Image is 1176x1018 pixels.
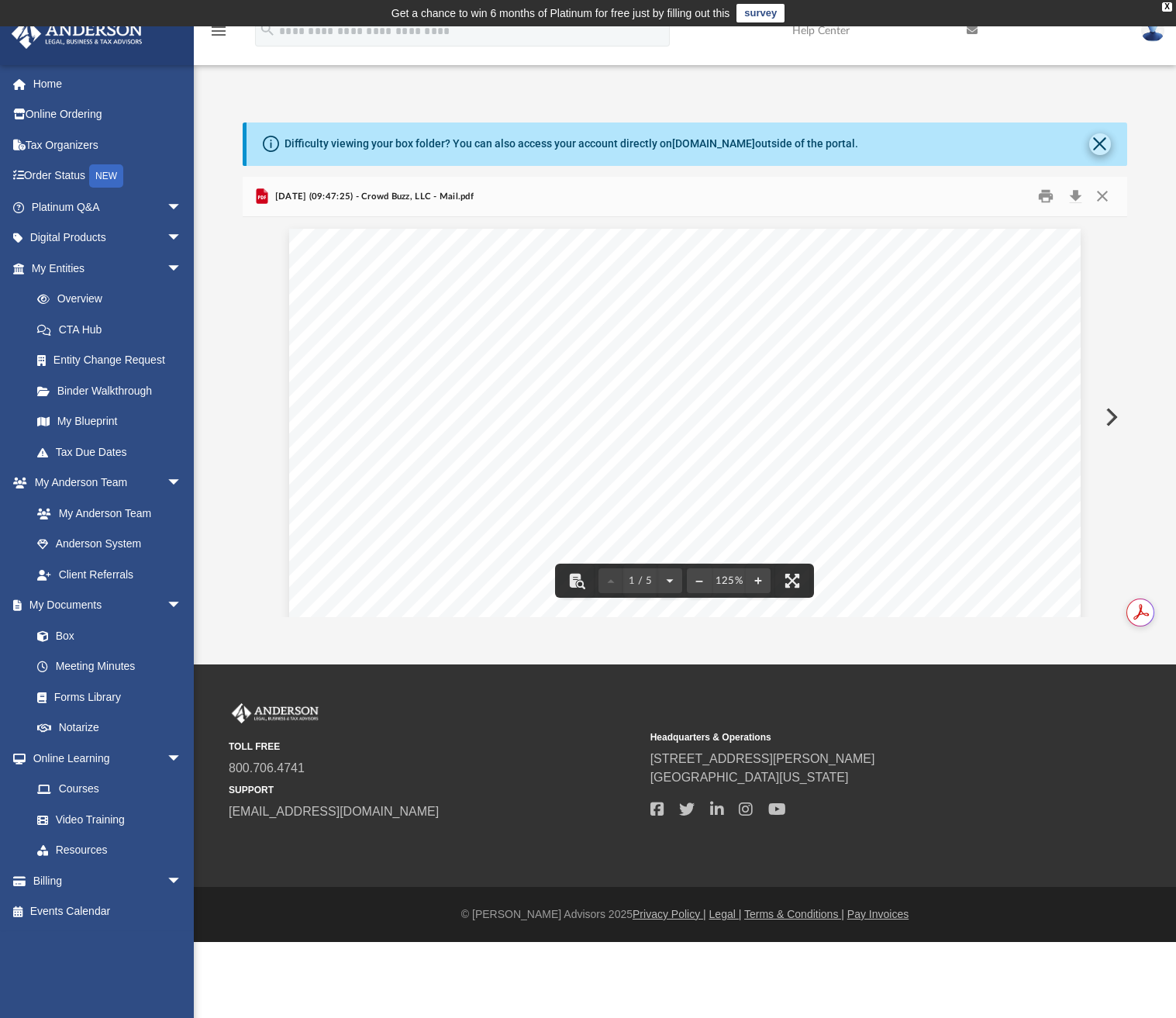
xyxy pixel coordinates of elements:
img: User Pic [1141,19,1164,42]
button: Next page [657,564,682,598]
small: Headquarters & Operations [650,730,1061,744]
span: arrow_drop_down [167,590,198,622]
span: arrow_drop_down [167,253,198,285]
button: Next File [1093,395,1127,439]
div: © [PERSON_NAME] Advisors 2025 [194,906,1176,923]
a: Overview [22,284,205,315]
div: Get a chance to win 6 months of Platinum for free just by filling out this [391,4,730,22]
a: Privacy Policy | [633,908,706,920]
a: Platinum Q&Aarrow_drop_down [11,192,205,223]
a: Digital Productsarrow_drop_down [11,223,205,254]
a: CTA Hub [22,314,205,345]
div: Preview [243,177,1126,618]
a: Meeting Minutes [22,651,198,682]
a: Notarize [22,713,198,744]
a: My Anderson Team [22,498,190,529]
button: Zoom in [746,564,771,598]
a: 800.706.4741 [229,761,305,775]
a: Legal | [709,908,742,920]
span: 1 / 5 [623,576,657,586]
button: 1 / 5 [623,564,657,598]
small: TOLL FREE [229,740,640,754]
a: Online Learningarrow_drop_down [11,743,198,774]
a: Online Ordering [11,99,205,130]
a: Courses [22,774,198,805]
a: Video Training [22,804,190,835]
a: Client Referrals [22,559,198,590]
div: Difficulty viewing your box folder? You can also access your account directly on outside of the p... [285,136,858,152]
a: Tax Organizers [11,129,205,160]
a: Tax Due Dates [22,437,205,468]
a: Forms Library [22,682,190,713]
a: Resources [22,835,198,866]
div: NEW [89,164,123,188]
button: Print [1030,185,1061,209]
a: Box [22,620,190,651]
button: Close [1088,185,1116,209]
a: [EMAIL_ADDRESS][DOMAIN_NAME] [229,805,439,818]
img: Anderson Advisors Platinum Portal [7,19,147,49]
button: Enter fullscreen [775,564,809,598]
div: close [1162,2,1172,12]
a: Home [11,68,205,99]
div: File preview [243,217,1126,617]
a: Order StatusNEW [11,160,205,192]
a: Anderson System [22,529,198,560]
a: [GEOGRAPHIC_DATA][US_STATE] [650,771,849,784]
a: My Entitiesarrow_drop_down [11,253,205,284]
a: Binder Walkthrough [22,375,205,406]
small: SUPPORT [229,783,640,797]
img: Anderson Advisors Platinum Portal [229,703,322,723]
a: Entity Change Request [22,345,205,376]
a: Pay Invoices [847,908,909,920]
span: arrow_drop_down [167,223,198,254]
a: Terms & Conditions | [744,908,844,920]
button: Zoom out [687,564,712,598]
a: survey [736,4,785,22]
span: [DATE] (09:47:25) - Crowd Buzz, LLC - Mail.pdf [271,190,473,204]
a: My Anderson Teamarrow_drop_down [11,468,198,499]
button: Toggle findbar [560,564,594,598]
a: My Blueprint [22,406,198,437]
span: arrow_drop_down [167,468,198,499]
button: Close [1089,133,1111,155]
a: Billingarrow_drop_down [11,865,205,896]
div: Current zoom level [712,576,746,586]
span: arrow_drop_down [167,743,198,775]
a: My Documentsarrow_drop_down [11,590,198,621]
div: Document Viewer [243,217,1126,617]
i: menu [209,22,228,40]
span: arrow_drop_down [167,865,198,897]
i: search [259,21,276,38]
a: [STREET_ADDRESS][PERSON_NAME] [650,752,875,765]
a: [DOMAIN_NAME] [672,137,755,150]
button: Download [1061,185,1089,209]
a: menu [209,29,228,40]
span: arrow_drop_down [167,192,198,223]
a: Events Calendar [11,896,205,927]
